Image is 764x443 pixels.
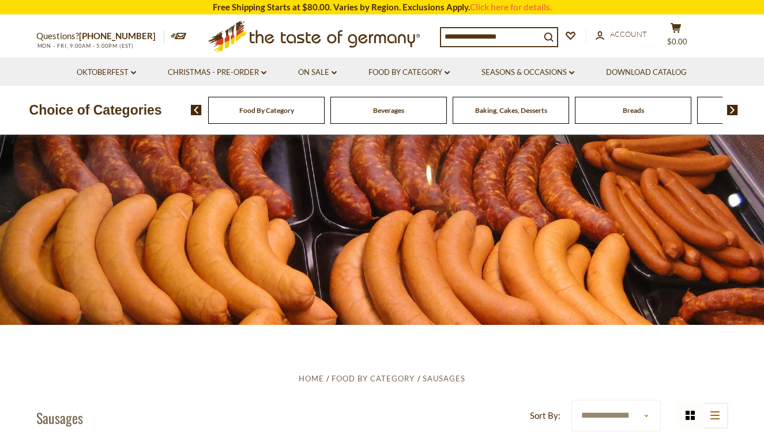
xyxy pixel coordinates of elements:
button: $0.00 [659,22,694,51]
a: Christmas - PRE-ORDER [168,66,266,79]
a: Breads [623,106,644,115]
a: Click here for details. [470,2,552,12]
span: $0.00 [667,37,687,46]
a: Sausages [423,374,465,383]
a: Food By Category [368,66,450,79]
a: Baking, Cakes, Desserts [475,106,547,115]
span: Account [610,29,647,39]
p: Questions? [36,29,164,44]
img: next arrow [727,105,738,115]
a: Beverages [373,106,404,115]
label: Sort By: [530,408,560,423]
a: Download Catalog [606,66,687,79]
a: Food By Category [239,106,294,115]
a: Oktoberfest [77,66,136,79]
a: [PHONE_NUMBER] [79,31,156,41]
a: Home [299,374,324,383]
a: On Sale [298,66,337,79]
span: MON - FRI, 9:00AM - 5:00PM (EST) [36,43,134,49]
h1: Sausages [36,409,83,426]
a: Food By Category [332,374,415,383]
a: Seasons & Occasions [481,66,574,79]
a: Account [596,28,647,41]
img: previous arrow [191,105,202,115]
